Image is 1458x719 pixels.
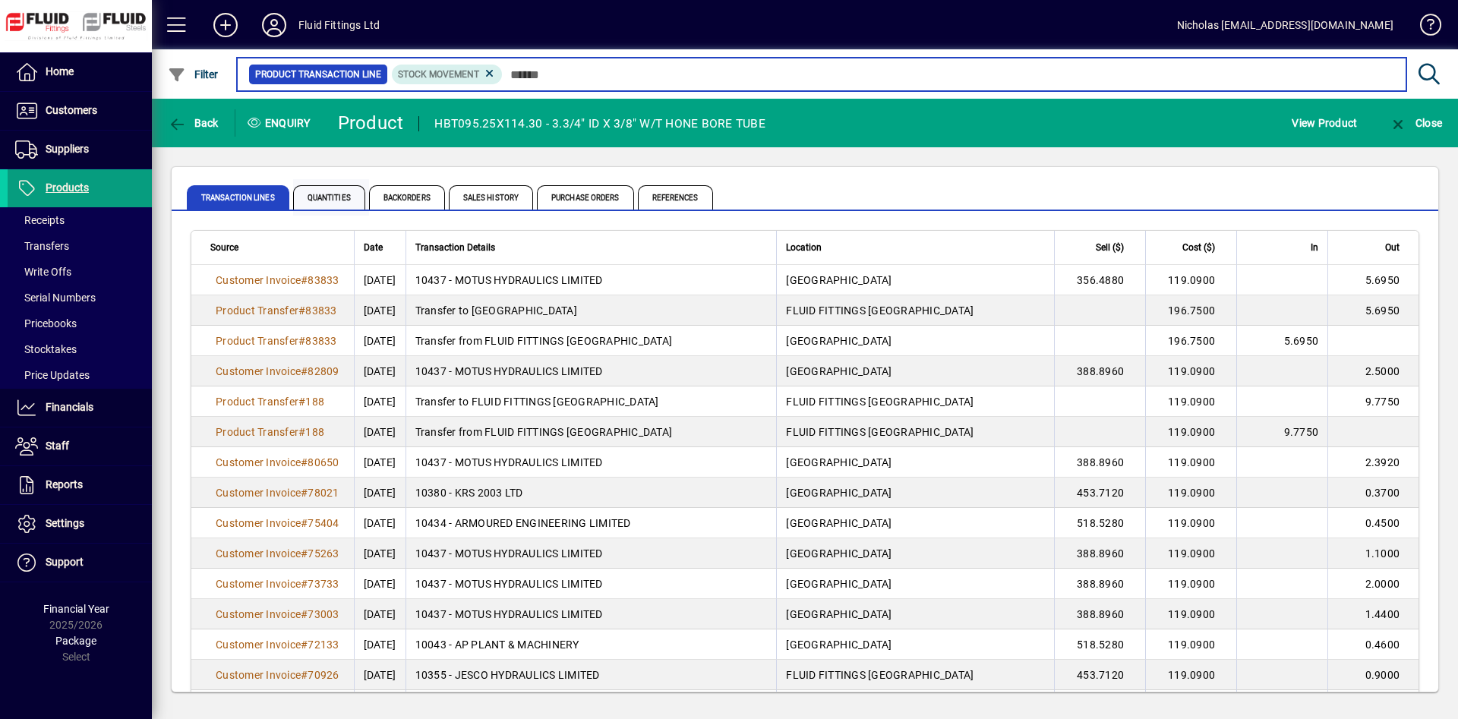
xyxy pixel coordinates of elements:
[786,239,822,256] span: Location
[308,365,339,377] span: 82809
[46,181,89,194] span: Products
[1054,265,1145,295] td: 356.4880
[338,111,404,135] div: Product
[210,239,238,256] span: Source
[406,538,777,569] td: 10437 - MOTUS HYDRAULICS LIMITED
[235,111,327,135] div: Enquiry
[301,456,308,468] span: #
[354,569,406,599] td: [DATE]
[46,517,84,529] span: Settings
[369,185,445,210] span: Backorders
[786,487,892,499] span: [GEOGRAPHIC_DATA]
[354,599,406,629] td: [DATE]
[216,487,301,499] span: Customer Invoice
[8,233,152,259] a: Transfers
[786,517,892,529] span: [GEOGRAPHIC_DATA]
[15,266,71,278] span: Write Offs
[434,112,765,136] div: HBT095.25X114.30 - 3.3/4" ID X 3/8" W/T HONE BORE TUBE
[1385,239,1400,256] span: Out
[364,239,396,256] div: Date
[15,214,65,226] span: Receipts
[1365,487,1400,499] span: 0.3700
[15,317,77,330] span: Pricebooks
[1409,3,1439,52] a: Knowledge Base
[354,447,406,478] td: [DATE]
[210,667,345,683] a: Customer Invoice#70926
[46,143,89,155] span: Suppliers
[1054,508,1145,538] td: 518.5280
[8,207,152,233] a: Receipts
[216,365,301,377] span: Customer Invoice
[298,396,305,408] span: #
[15,343,77,355] span: Stocktakes
[210,606,345,623] a: Customer Invoice#73003
[15,240,69,252] span: Transfers
[398,69,479,80] span: Stock movement
[354,508,406,538] td: [DATE]
[786,669,974,681] span: FLUID FITTINGS [GEOGRAPHIC_DATA]
[8,362,152,388] a: Price Updates
[406,478,777,508] td: 10380 - KRS 2003 LTD
[1145,386,1236,417] td: 119.0900
[168,68,219,80] span: Filter
[8,544,152,582] a: Support
[354,326,406,356] td: [DATE]
[1096,239,1124,256] span: Sell ($)
[1292,111,1357,135] span: View Product
[1145,356,1236,386] td: 119.0900
[216,639,301,651] span: Customer Invoice
[216,608,301,620] span: Customer Invoice
[43,603,109,615] span: Financial Year
[216,578,301,590] span: Customer Invoice
[1311,239,1318,256] span: In
[354,660,406,690] td: [DATE]
[210,393,330,410] a: Product Transfer#188
[786,456,892,468] span: [GEOGRAPHIC_DATA]
[46,556,84,568] span: Support
[786,304,974,317] span: FLUID FITTINGS [GEOGRAPHIC_DATA]
[1284,426,1319,438] span: 9.7750
[8,311,152,336] a: Pricebooks
[55,635,96,647] span: Package
[308,639,339,651] span: 72133
[406,295,777,326] td: Transfer to [GEOGRAPHIC_DATA]
[1145,295,1236,326] td: 196.7500
[298,426,305,438] span: #
[301,365,308,377] span: #
[786,365,892,377] span: [GEOGRAPHIC_DATA]
[210,302,342,319] a: Product Transfer#83833
[406,417,777,447] td: Transfer from FLUID FITTINGS [GEOGRAPHIC_DATA]
[354,417,406,447] td: [DATE]
[1365,669,1400,681] span: 0.9000
[216,335,298,347] span: Product Transfer
[786,274,892,286] span: [GEOGRAPHIC_DATA]
[406,599,777,629] td: 10437 - MOTUS HYDRAULICS LIMITED
[210,576,345,592] a: Customer Invoice#73733
[8,259,152,285] a: Write Offs
[305,335,336,347] span: 83833
[786,578,892,590] span: [GEOGRAPHIC_DATA]
[210,484,345,501] a: Customer Invoice#78021
[1145,326,1236,356] td: 196.7500
[301,578,308,590] span: #
[406,508,777,538] td: 10434 - ARMOURED ENGINEERING LIMITED
[8,285,152,311] a: Serial Numbers
[15,292,96,304] span: Serial Numbers
[406,569,777,599] td: 10437 - MOTUS HYDRAULICS LIMITED
[786,608,892,620] span: [GEOGRAPHIC_DATA]
[1365,274,1400,286] span: 5.6950
[308,487,339,499] span: 78021
[301,274,308,286] span: #
[8,53,152,91] a: Home
[164,109,222,137] button: Back
[354,265,406,295] td: [DATE]
[1064,239,1138,256] div: Sell ($)
[216,274,301,286] span: Customer Invoice
[1155,239,1229,256] div: Cost ($)
[210,424,330,440] a: Product Transfer#188
[308,274,339,286] span: 83833
[216,669,301,681] span: Customer Invoice
[293,185,365,210] span: Quantities
[216,547,301,560] span: Customer Invoice
[250,11,298,39] button: Profile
